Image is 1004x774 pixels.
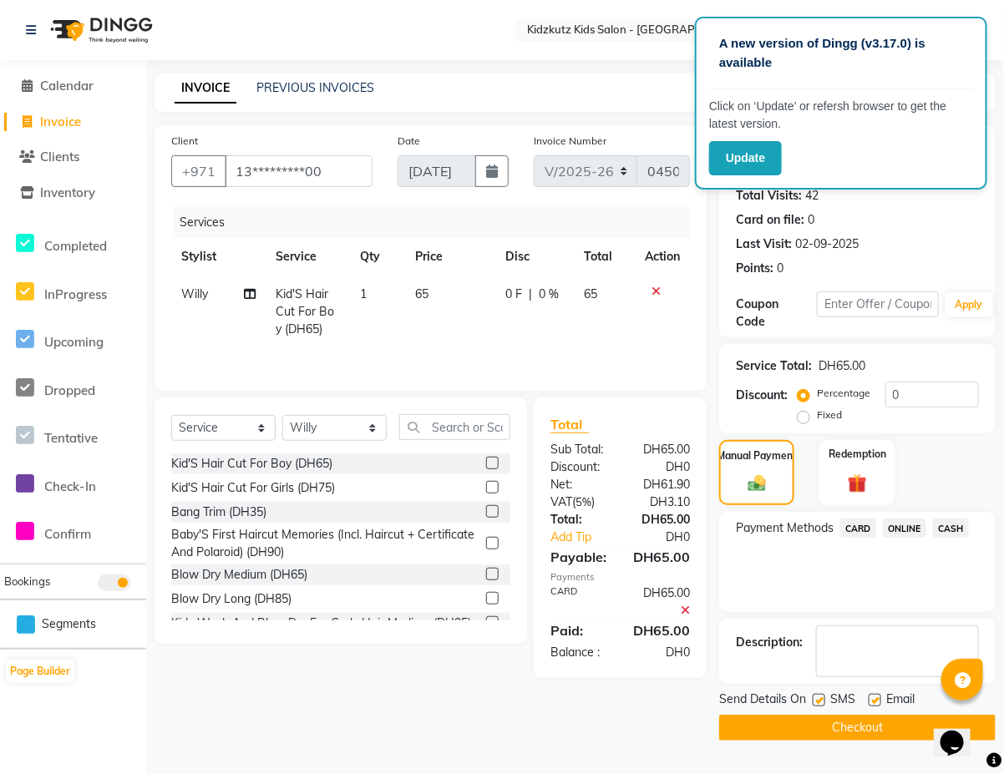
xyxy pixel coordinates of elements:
[719,691,806,711] span: Send Details On
[621,547,703,567] div: DH65.00
[743,473,772,494] img: _cash.svg
[736,260,773,277] div: Points:
[817,407,842,422] label: Fixed
[842,472,874,496] img: _gift.svg
[4,148,142,167] a: Clients
[44,286,107,302] span: InProgress
[171,455,332,473] div: Kid'S Hair Cut For Boy (DH65)
[181,286,208,301] span: Willy
[40,149,79,164] span: Clients
[171,566,307,584] div: Blow Dry Medium (DH65)
[171,479,335,497] div: Kid'S Hair Cut For Girls (DH75)
[817,291,938,317] input: Enter Offer / Coupon Code
[266,238,350,276] th: Service
[44,430,98,446] span: Tentative
[171,526,479,561] div: Baby'S First Haircut Memories (Incl. Haircut + Certificate And Polaroid) (DH90)
[621,458,703,476] div: DH0
[709,98,973,133] p: Click on ‘Update’ or refersh browser to get the latest version.
[350,238,405,276] th: Qty
[736,211,804,229] div: Card on file:
[44,478,96,494] span: Check-In
[534,134,606,149] label: Invoice Number
[817,386,870,401] label: Percentage
[4,113,142,132] a: Invoice
[538,584,621,620] div: CARD
[584,286,597,301] span: 65
[4,574,50,588] span: Bookings
[399,414,510,440] input: Search or Scan
[808,211,814,229] div: 0
[621,644,703,661] div: DH0
[634,529,702,546] div: DH0
[538,476,621,493] div: Net:
[538,529,634,546] a: Add Tip
[736,296,817,331] div: Coupon Code
[805,187,819,205] div: 42
[829,447,886,462] label: Redemption
[621,441,703,458] div: DH65.00
[171,615,471,632] div: Kids Wash And Blow Dry For Curly Hair Medium (DH95)
[44,526,91,542] span: Confirm
[717,448,797,463] label: Manual Payment
[886,691,915,711] span: Email
[719,34,963,72] p: A new version of Dingg (v3.17.0) is available
[576,495,591,508] span: 5%
[621,493,703,511] div: DH3.10
[171,590,292,608] div: Blow Dry Long (DH85)
[736,519,834,537] span: Payment Methods
[719,715,996,741] button: Checkout
[621,476,703,493] div: DH61.90
[736,235,792,253] div: Last Visit:
[934,707,987,757] iframe: chat widget
[538,511,621,529] div: Total:
[43,7,157,53] img: logo
[44,238,107,254] span: Completed
[795,235,859,253] div: 02-09-2025
[933,519,969,538] span: CASH
[538,458,621,476] div: Discount:
[40,78,94,94] span: Calendar
[4,77,142,96] a: Calendar
[171,503,266,521] div: Bang Trim (DH35)
[171,134,198,149] label: Client
[171,155,226,187] button: +971
[405,238,495,276] th: Price
[736,387,788,404] div: Discount:
[621,620,703,640] div: DH65.00
[40,185,95,200] span: Inventory
[621,584,703,620] div: DH65.00
[736,187,802,205] div: Total Visits:
[635,238,690,276] th: Action
[398,134,420,149] label: Date
[225,155,373,187] input: Search by Name/Mobile/Email/Code
[6,660,74,683] button: Page Builder
[777,260,783,277] div: 0
[550,570,690,584] div: Payments
[883,519,926,538] span: ONLINE
[175,73,236,104] a: INVOICE
[360,286,367,301] span: 1
[529,286,532,303] span: |
[736,357,812,375] div: Service Total:
[173,207,702,238] div: Services
[4,184,142,203] a: Inventory
[621,511,703,529] div: DH65.00
[550,416,589,433] span: Total
[495,238,574,276] th: Disc
[830,691,855,711] span: SMS
[505,286,522,303] span: 0 F
[42,615,96,633] span: Segments
[946,292,993,317] button: Apply
[538,644,621,661] div: Balance :
[840,519,876,538] span: CARD
[819,357,865,375] div: DH65.00
[44,382,95,398] span: Dropped
[550,494,572,509] span: VAT
[538,620,621,640] div: Paid:
[539,286,559,303] span: 0 %
[709,141,782,175] button: Update
[256,80,374,95] a: PREVIOUS INVOICES
[171,238,266,276] th: Stylist
[574,238,635,276] th: Total
[538,441,621,458] div: Sub Total:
